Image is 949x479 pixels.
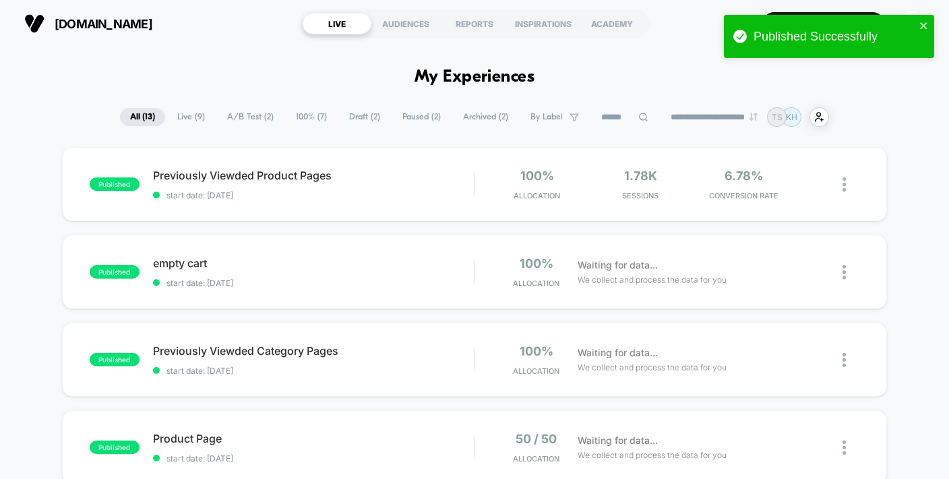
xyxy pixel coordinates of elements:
[453,108,518,126] span: Archived ( 2 )
[339,108,390,126] span: Draft ( 2 )
[371,13,440,34] div: AUDIENCES
[578,345,658,360] span: Waiting for data...
[624,169,657,183] span: 1.78k
[513,454,559,463] span: Allocation
[749,113,758,121] img: end
[578,433,658,448] span: Waiting for data...
[520,256,553,271] span: 100%
[153,256,474,270] span: empty cart
[772,112,783,122] p: TS
[509,13,578,34] div: INSPIRATIONS
[516,432,557,446] span: 50 / 50
[786,112,797,122] p: KH
[90,441,140,454] span: published
[167,108,215,126] span: Live ( 9 )
[514,191,560,200] span: Allocation
[153,432,474,445] span: Product Page
[578,273,727,286] span: We collect and process the data for you
[843,441,846,455] img: close
[153,366,474,376] span: start date: [DATE]
[153,190,474,200] span: start date: [DATE]
[520,169,554,183] span: 100%
[578,361,727,374] span: We collect and process the data for you
[919,20,929,33] button: close
[55,17,152,31] span: [DOMAIN_NAME]
[153,278,474,288] span: start date: [DATE]
[90,265,140,279] span: published
[513,366,559,376] span: Allocation
[592,191,689,200] span: Sessions
[90,353,140,366] span: published
[578,449,727,461] span: We collect and process the data for you
[153,453,474,463] span: start date: [DATE]
[520,344,553,358] span: 100%
[153,169,474,182] span: Previously Viewded Product Pages
[725,169,763,183] span: 6.78%
[898,11,925,37] div: KH
[696,191,793,200] span: CONVERSION RATE
[392,108,451,126] span: Paused ( 2 )
[530,112,563,122] span: By Label
[578,13,646,34] div: ACADEMY
[754,30,915,44] div: Published Successfully
[24,13,44,34] img: Visually logo
[217,108,284,126] span: A/B Test ( 2 )
[513,279,559,288] span: Allocation
[894,10,929,38] button: KH
[578,258,658,273] span: Waiting for data...
[440,13,509,34] div: REPORTS
[20,13,156,34] button: [DOMAIN_NAME]
[303,13,371,34] div: LIVE
[415,67,535,87] h1: My Experiences
[843,177,846,192] img: close
[90,177,140,191] span: published
[153,344,474,358] span: Previously Viewded Category Pages
[120,108,165,126] span: All ( 13 )
[843,265,846,279] img: close
[843,353,846,367] img: close
[286,108,337,126] span: 100% ( 7 )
